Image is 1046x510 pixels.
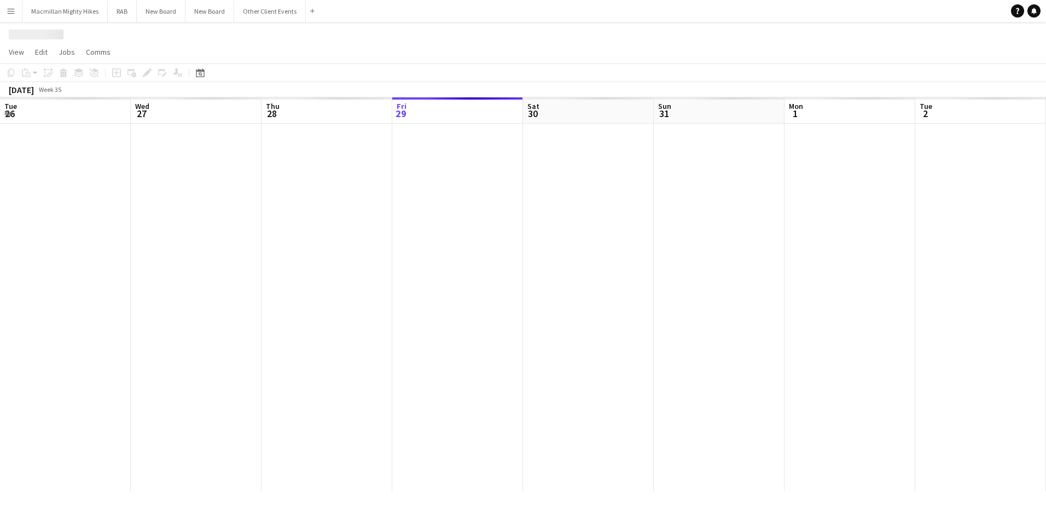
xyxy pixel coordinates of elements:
[920,101,932,111] span: Tue
[266,101,280,111] span: Thu
[3,107,17,120] span: 26
[185,1,234,22] button: New Board
[4,101,17,111] span: Tue
[789,101,803,111] span: Mon
[4,45,28,59] a: View
[658,101,671,111] span: Sun
[108,1,137,22] button: RAB
[133,107,149,120] span: 27
[787,107,803,120] span: 1
[137,1,185,22] button: New Board
[54,45,79,59] a: Jobs
[234,1,306,22] button: Other Client Events
[9,47,24,57] span: View
[527,101,539,111] span: Sat
[395,107,406,120] span: 29
[59,47,75,57] span: Jobs
[656,107,671,120] span: 31
[397,101,406,111] span: Fri
[135,101,149,111] span: Wed
[526,107,539,120] span: 30
[9,84,34,95] div: [DATE]
[86,47,111,57] span: Comms
[35,47,48,57] span: Edit
[36,85,63,94] span: Week 35
[264,107,280,120] span: 28
[31,45,52,59] a: Edit
[918,107,932,120] span: 2
[22,1,108,22] button: Macmillan Mighty Hikes
[82,45,115,59] a: Comms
